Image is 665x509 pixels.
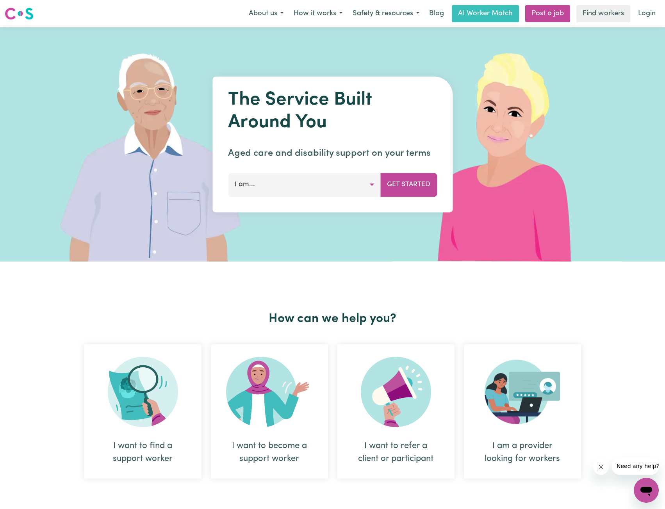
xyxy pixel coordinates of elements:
a: Careseekers logo [5,5,34,23]
button: How it works [289,5,348,22]
div: I want to find a support worker [84,344,201,479]
img: Refer [361,357,431,427]
button: I am... [228,173,381,196]
a: Post a job [525,5,570,22]
div: I want to become a support worker [211,344,328,479]
img: Provider [485,357,560,427]
a: AI Worker Match [452,5,519,22]
p: Aged care and disability support on your terms [228,146,437,160]
a: Blog [424,5,449,22]
iframe: Message from company [612,457,659,475]
span: Need any help? [5,5,47,12]
div: I am a provider looking for workers [464,344,581,479]
button: About us [244,5,289,22]
img: Become Worker [226,357,313,427]
div: I am a provider looking for workers [483,440,562,465]
button: Safety & resources [348,5,424,22]
button: Get Started [380,173,437,196]
h2: How can we help you? [80,311,586,326]
div: I want to find a support worker [103,440,183,465]
img: Careseekers logo [5,7,34,21]
iframe: Close message [593,459,609,475]
div: I want to refer a client or participant [356,440,436,465]
iframe: Button to launch messaging window [634,478,659,503]
a: Login [633,5,660,22]
h1: The Service Built Around You [228,89,437,134]
div: I want to refer a client or participant [337,344,455,479]
div: I want to become a support worker [230,440,309,465]
img: Search [108,357,178,427]
a: Find workers [576,5,630,22]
